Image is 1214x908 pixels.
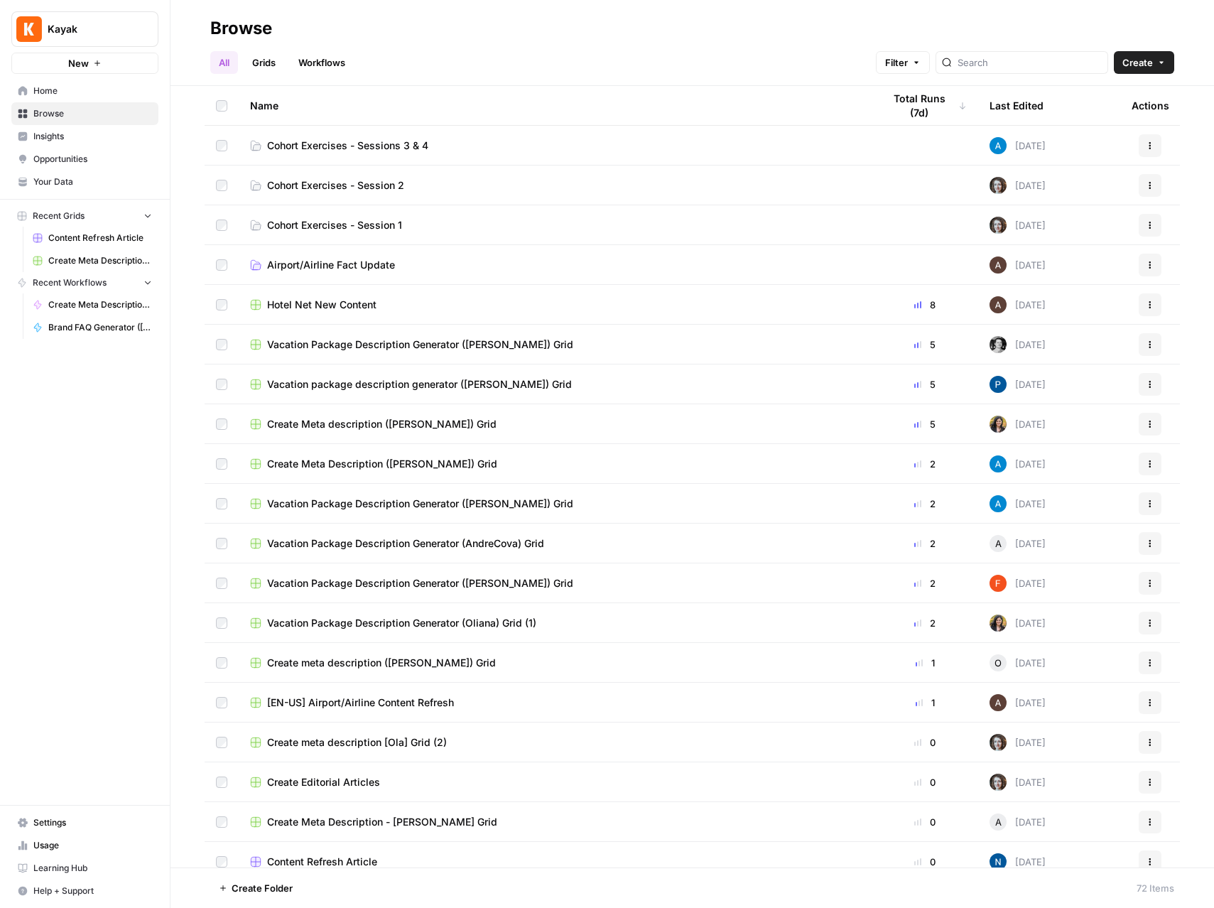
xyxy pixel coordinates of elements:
[883,86,967,125] div: Total Runs (7d)
[11,125,158,148] a: Insights
[210,877,301,899] button: Create Folder
[990,416,1046,433] div: [DATE]
[990,336,1046,353] div: [DATE]
[250,775,860,789] a: Create Editorial Articles
[33,862,152,875] span: Learning Hub
[267,576,573,590] span: Vacation Package Description Generator ([PERSON_NAME]) Grid
[883,775,967,789] div: 0
[995,536,1002,551] span: A
[250,696,860,710] a: [EN-US] Airport/Airline Content Refresh
[250,497,860,511] a: Vacation Package Description Generator ([PERSON_NAME]) Grid
[990,336,1007,353] img: 4vx69xode0b6rvenq8fzgxnr47hp
[26,249,158,272] a: Create Meta Description ([PERSON_NAME]) Grid
[11,53,158,74] button: New
[990,495,1007,512] img: o3cqybgnmipr355j8nz4zpq1mc6x
[990,575,1007,592] img: 5e7wduwzxuy6rs9japgirzdrp9i4
[990,376,1046,393] div: [DATE]
[990,455,1007,472] img: o3cqybgnmipr355j8nz4zpq1mc6x
[883,576,967,590] div: 2
[250,417,860,431] a: Create Meta description ([PERSON_NAME]) Grid
[11,272,158,293] button: Recent Workflows
[267,497,573,511] span: Vacation Package Description Generator ([PERSON_NAME]) Grid
[244,51,284,74] a: Grids
[250,536,860,551] a: Vacation Package Description Generator (AndreCova) Grid
[883,497,967,511] div: 2
[68,56,89,70] span: New
[990,217,1046,234] div: [DATE]
[11,148,158,171] a: Opportunities
[267,855,377,869] span: Content Refresh Article
[33,885,152,897] span: Help + Support
[210,51,238,74] a: All
[267,616,536,630] span: Vacation Package Description Generator (Oliana) Grid (1)
[267,417,497,431] span: Create Meta description ([PERSON_NAME]) Grid
[267,218,402,232] span: Cohort Exercises - Session 1
[990,853,1007,870] img: n7pe0zs00y391qjouxmgrq5783et
[16,16,42,42] img: Kayak Logo
[267,298,376,312] span: Hotel Net New Content
[267,258,395,272] span: Airport/Airline Fact Update
[883,337,967,352] div: 5
[883,696,967,710] div: 1
[883,815,967,829] div: 0
[33,107,152,120] span: Browse
[250,298,860,312] a: Hotel Net New Content
[33,839,152,852] span: Usage
[11,11,158,47] button: Workspace: Kayak
[990,177,1046,194] div: [DATE]
[883,536,967,551] div: 2
[883,735,967,750] div: 0
[250,735,860,750] a: Create meta description [Ola] Grid (2)
[48,298,152,311] span: Create Meta Description ([PERSON_NAME])
[267,377,572,391] span: Vacation package description generator ([PERSON_NAME]) Grid
[267,139,428,153] span: Cohort Exercises - Sessions 3 & 4
[990,694,1046,711] div: [DATE]
[33,85,152,97] span: Home
[250,855,860,869] a: Content Refresh Article
[26,316,158,339] a: Brand FAQ Generator ([PERSON_NAME])
[1137,881,1174,895] div: 72 Items
[11,880,158,902] button: Help + Support
[11,834,158,857] a: Usage
[1114,51,1174,74] button: Create
[990,296,1046,313] div: [DATE]
[11,171,158,193] a: Your Data
[958,55,1102,70] input: Search
[11,80,158,102] a: Home
[267,536,544,551] span: Vacation Package Description Generator (AndreCova) Grid
[990,416,1007,433] img: re7xpd5lpd6r3te7ued3p9atxw8h
[33,276,107,289] span: Recent Workflows
[990,535,1046,552] div: [DATE]
[48,321,152,334] span: Brand FAQ Generator ([PERSON_NAME])
[994,656,1002,670] span: O
[11,811,158,834] a: Settings
[33,210,85,222] span: Recent Grids
[990,853,1046,870] div: [DATE]
[990,575,1046,592] div: [DATE]
[990,217,1007,234] img: rz7p8tmnmqi1pt4pno23fskyt2v8
[210,17,272,40] div: Browse
[250,457,860,471] a: Create Meta Description ([PERSON_NAME]) Grid
[883,457,967,471] div: 2
[250,616,860,630] a: Vacation Package Description Generator (Oliana) Grid (1)
[990,177,1007,194] img: rz7p8tmnmqi1pt4pno23fskyt2v8
[250,815,860,829] a: Create Meta Description - [PERSON_NAME] Grid
[11,102,158,125] a: Browse
[250,337,860,352] a: Vacation Package Description Generator ([PERSON_NAME]) Grid
[250,86,860,125] div: Name
[250,258,860,272] a: Airport/Airline Fact Update
[995,815,1002,829] span: A
[250,178,860,193] a: Cohort Exercises - Session 2
[990,296,1007,313] img: wtbmvrjo3qvncyiyitl6zoukl9gz
[990,734,1046,751] div: [DATE]
[11,857,158,880] a: Learning Hub
[990,774,1007,791] img: rz7p8tmnmqi1pt4pno23fskyt2v8
[990,137,1007,154] img: o3cqybgnmipr355j8nz4zpq1mc6x
[990,256,1007,274] img: wtbmvrjo3qvncyiyitl6zoukl9gz
[990,376,1007,393] img: pl7e58t6qlk7gfgh2zr3oyga3gis
[267,775,380,789] span: Create Editorial Articles
[250,656,860,670] a: Create meta description ([PERSON_NAME]) Grid
[990,734,1007,751] img: rz7p8tmnmqi1pt4pno23fskyt2v8
[26,227,158,249] a: Content Refresh Article
[33,175,152,188] span: Your Data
